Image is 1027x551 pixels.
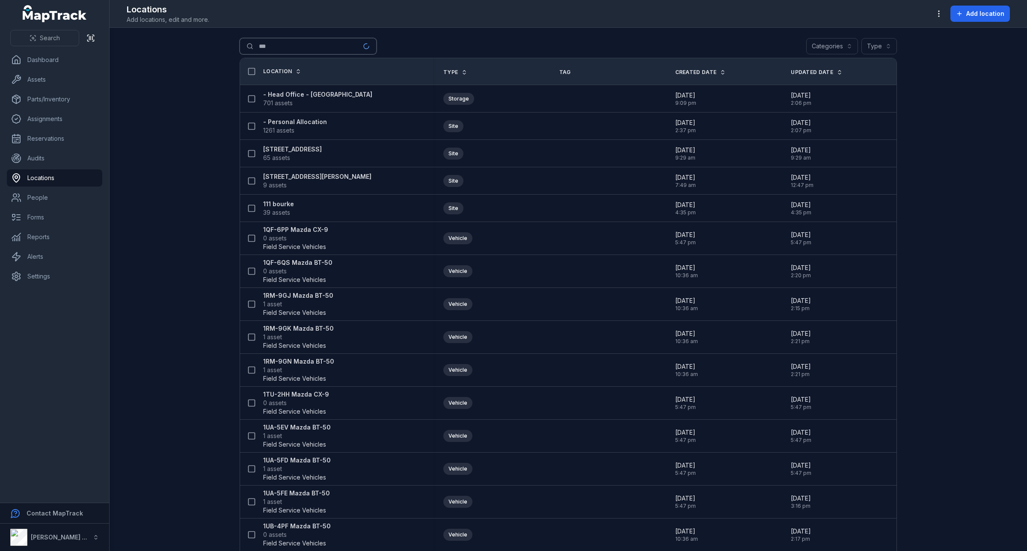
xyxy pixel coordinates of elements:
[263,267,287,275] span: 0 assets
[263,456,331,465] strong: 1UA-5FD Mazda BT-50
[791,428,811,437] span: [DATE]
[263,456,331,482] a: 1UA-5FD Mazda BT-501 assetField Service Vehicles
[791,91,811,100] span: [DATE]
[791,201,811,216] time: 11/20/2024, 4:35:12 PM
[263,390,329,416] a: 1TU-2HH Mazda CX-90 assetsField Service Vehicles
[791,395,811,404] span: [DATE]
[7,91,102,108] a: Parts/Inventory
[791,428,811,444] time: 8/26/2025, 5:47:04 PM
[263,225,328,251] a: 1QF-6PP Mazda CX-90 assetsField Service Vehicles
[263,145,322,162] a: [STREET_ADDRESS]65 assets
[443,430,472,442] div: Vehicle
[27,510,83,517] strong: Contact MapTrack
[791,362,811,378] time: 8/18/2025, 2:21:09 PM
[675,209,696,216] span: 4:35 pm
[791,154,811,161] span: 9:29 am
[791,494,811,510] time: 9/23/2025, 3:16:16 PM
[791,527,811,536] span: [DATE]
[263,522,331,548] a: 1UB-4PF Mazda BT-500 assetsField Service Vehicles
[263,68,292,75] span: Location
[791,494,811,503] span: [DATE]
[675,296,698,305] span: [DATE]
[263,145,322,154] strong: [STREET_ADDRESS]
[675,146,695,154] span: [DATE]
[263,275,326,284] span: Field Service Vehicles
[263,200,294,217] a: 111 bourke39 assets
[263,258,332,284] a: 1QF-6QS Mazda BT-500 assetsField Service Vehicles
[263,357,334,366] strong: 1RM-9GN Mazda BT-50
[10,30,79,46] button: Search
[443,202,463,214] div: Site
[7,51,102,68] a: Dashboard
[791,182,813,189] span: 12:47 pm
[263,506,326,515] span: Field Service Vehicles
[791,272,811,279] span: 2:20 pm
[127,15,209,24] span: Add locations, edit and more.
[791,231,811,246] time: 8/26/2025, 5:47:04 PM
[675,437,696,444] span: 5:47 pm
[791,329,811,345] time: 8/18/2025, 2:21:01 PM
[263,357,334,383] a: 1RM-9GN Mazda BT-501 assetField Service Vehicles
[791,173,813,182] span: [DATE]
[263,366,282,374] span: 1 asset
[7,169,102,187] a: Locations
[675,231,696,246] time: 8/26/2025, 5:47:04 PM
[791,296,811,312] time: 8/26/2025, 2:15:53 PM
[675,231,696,239] span: [DATE]
[675,173,696,182] span: [DATE]
[675,201,696,216] time: 11/20/2024, 4:35:12 PM
[263,489,330,498] strong: 1UA-5FE Mazda BT-50
[675,395,696,404] span: [DATE]
[263,68,301,75] a: Location
[791,362,811,371] span: [DATE]
[263,465,282,473] span: 1 asset
[675,264,698,272] span: [DATE]
[443,463,472,475] div: Vehicle
[675,536,698,542] span: 10:36 am
[675,305,698,312] span: 10:36 am
[263,90,372,107] a: - Head Office - [GEOGRAPHIC_DATA]701 assets
[675,395,696,411] time: 8/26/2025, 5:47:04 PM
[675,100,696,107] span: 9:09 pm
[675,296,698,312] time: 8/15/2025, 10:36:34 AM
[791,173,813,189] time: 8/28/2025, 12:47:35 PM
[263,234,287,243] span: 0 assets
[675,239,696,246] span: 5:47 pm
[675,371,698,378] span: 10:36 am
[675,461,696,470] span: [DATE]
[791,470,811,477] span: 5:47 pm
[263,200,294,208] strong: 111 bourke
[675,329,698,345] time: 8/15/2025, 10:36:34 AM
[263,423,331,432] strong: 1UA-5EV Mazda BT-50
[263,432,282,440] span: 1 asset
[263,90,372,99] strong: - Head Office - [GEOGRAPHIC_DATA]
[263,341,326,350] span: Field Service Vehicles
[263,99,293,107] span: 701 assets
[675,264,698,279] time: 8/15/2025, 10:36:34 AM
[443,265,472,277] div: Vehicle
[443,93,474,105] div: Storage
[675,69,726,76] a: Created Date
[675,69,717,76] span: Created Date
[675,362,698,371] span: [DATE]
[263,225,328,234] strong: 1QF-6PP Mazda CX-9
[791,371,811,378] span: 2:21 pm
[127,3,209,15] h2: Locations
[675,494,696,510] time: 8/26/2025, 5:47:04 PM
[791,201,811,209] span: [DATE]
[263,308,326,317] span: Field Service Vehicles
[31,533,90,541] strong: [PERSON_NAME] Air
[791,146,811,154] span: [DATE]
[263,440,326,449] span: Field Service Vehicles
[7,71,102,88] a: Assets
[263,172,371,190] a: [STREET_ADDRESS][PERSON_NAME]9 assets
[7,248,102,265] a: Alerts
[791,264,811,279] time: 8/18/2025, 2:20:28 PM
[791,239,811,246] span: 5:47 pm
[791,404,811,411] span: 5:47 pm
[263,522,331,530] strong: 1UB-4PF Mazda BT-50
[263,300,282,308] span: 1 asset
[791,338,811,345] span: 2:21 pm
[7,228,102,246] a: Reports
[443,120,463,132] div: Site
